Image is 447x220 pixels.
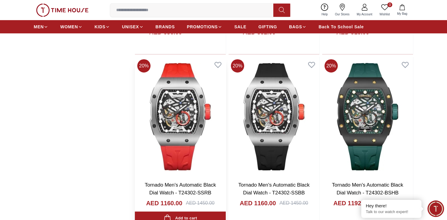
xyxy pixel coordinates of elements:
img: Tornado Men's Automatic Black Dial Watch - T24302-BSHB [322,57,413,177]
a: BRANDS [156,21,175,32]
span: KIDS [95,24,105,30]
div: Chat Widget [427,200,444,217]
h4: AED 1160.00 [240,199,276,207]
span: PROMOTIONS [187,24,218,30]
span: 20 % [137,59,151,73]
a: GIFTING [258,21,277,32]
p: Talk to our watch expert! [366,209,417,215]
a: Back To School Sale [318,21,364,32]
span: MEN [34,24,44,30]
div: AED 1450.00 [279,200,308,207]
a: Tornado Men's Automatic Black Dial Watch - T24302-SSRB [145,182,216,196]
a: WOMEN [60,21,82,32]
span: SALE [234,24,246,30]
img: Tornado Men's Automatic Black Dial Watch - T24302-SSBB [228,57,319,177]
span: Wishlist [377,12,392,17]
span: My Bag [395,11,410,16]
a: 0Wishlist [376,2,393,18]
a: KIDS [95,21,110,32]
a: MEN [34,21,48,32]
img: ... [36,4,88,17]
a: Our Stores [331,2,353,18]
a: PROMOTIONS [187,21,222,32]
a: BAGS [289,21,306,32]
h4: AED 1160.00 [146,199,182,207]
span: Help [319,12,330,17]
span: GIFTING [258,24,277,30]
span: 0 [387,2,392,7]
div: AED 1450.00 [186,200,214,207]
span: UNISEX [122,24,139,30]
a: Tornado Men's Automatic Black Dial Watch - T24302-BSHB [332,182,403,196]
a: UNISEX [122,21,143,32]
div: Hey there! [366,203,417,209]
span: Our Stores [333,12,352,17]
span: Back To School Sale [318,24,364,30]
a: Help [318,2,331,18]
span: My Account [354,12,375,17]
span: WOMEN [60,24,78,30]
span: BAGS [289,24,302,30]
a: Tornado Men's Automatic Black Dial Watch - T24302-SSBB [238,182,310,196]
img: Tornado Men's Automatic Black Dial Watch - T24302-SSRB [135,57,226,177]
a: SALE [234,21,246,32]
span: BRANDS [156,24,175,30]
button: My Bag [393,3,411,17]
h4: AED 1192.00 [333,199,369,207]
span: 20 % [324,59,338,73]
span: 20 % [231,59,244,73]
